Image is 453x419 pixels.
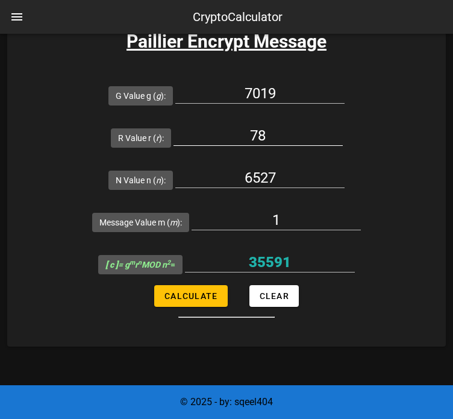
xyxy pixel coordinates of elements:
[259,291,289,301] span: Clear
[156,175,161,185] i: n
[7,28,446,55] h3: Paillier Encrypt Message
[180,396,273,408] span: © 2025 - by: sqeel404
[118,132,164,144] label: R Value r ( ):
[156,133,159,143] i: r
[130,259,135,266] sup: m
[193,8,283,26] div: CryptoCalculator
[99,216,182,228] label: Message Value m ( ):
[156,91,161,101] i: g
[105,260,175,269] span: =
[249,285,299,307] button: Clear
[105,260,118,269] b: [ c ]
[138,259,142,266] sup: n
[116,90,166,102] label: G Value g ( ):
[105,260,170,269] i: = g r MOD n
[164,291,217,301] span: Calculate
[167,259,170,266] sup: 2
[170,218,177,227] i: m
[116,174,166,186] label: N Value n ( ):
[2,2,31,31] button: nav-menu-toggle
[154,285,227,307] button: Calculate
